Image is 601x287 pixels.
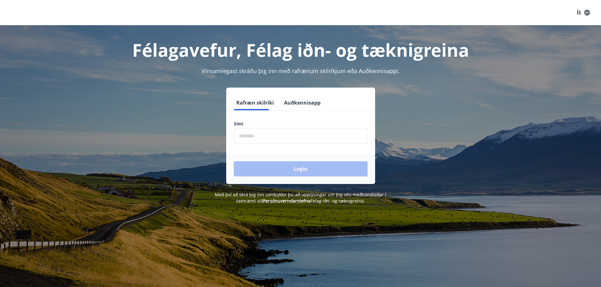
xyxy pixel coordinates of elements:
h1: Félagavefur, Félag iðn- og tæknigreina [81,38,520,62]
button: Rafræn skilríki [234,95,276,110]
label: Sími [234,121,368,127]
span: Með því að skrá þig inn samþykkir þú að upplýsingar um þig séu meðhöndlaðar í samræmi við Félag i... [215,192,386,204]
a: Persónuverndarstefna [263,198,310,204]
span: Vinsamlegast skráðu þig inn með rafrænum skilríkjum eða Auðkennisappi. [202,67,400,75]
button: ÍS [573,7,593,18]
button: Auðkennisapp [281,95,323,110]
